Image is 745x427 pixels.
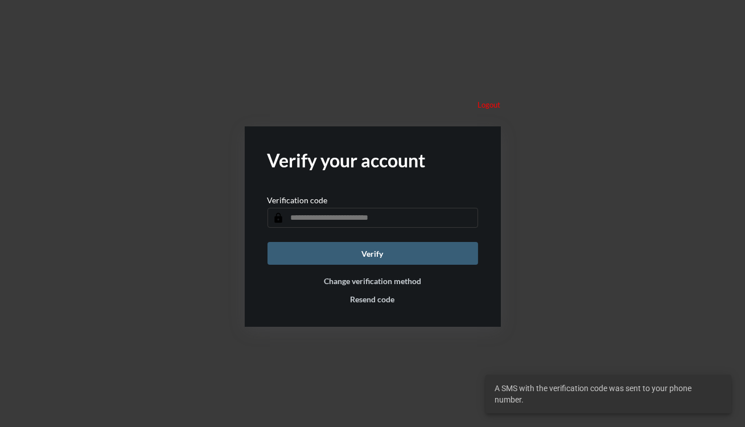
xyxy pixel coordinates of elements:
button: Verify [267,242,478,265]
button: Resend code [351,294,395,304]
h2: Verify your account [267,149,478,171]
p: Verification code [267,195,328,205]
button: Change verification method [324,276,421,286]
span: A SMS with the verification code was sent to your phone number. [495,383,722,405]
p: Logout [478,100,501,109]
